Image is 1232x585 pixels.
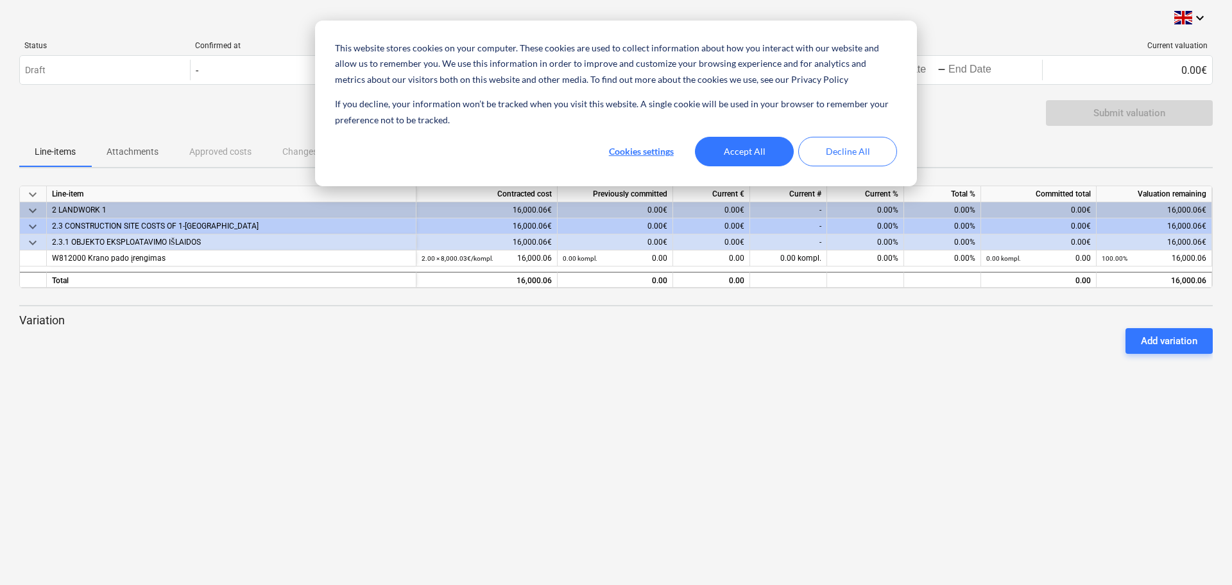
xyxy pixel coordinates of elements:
div: 16,000.06 [1102,273,1206,289]
div: 16,000.06€ [1097,218,1212,234]
i: keyboard_arrow_down [1192,10,1208,26]
p: Attachments [107,145,158,159]
div: 0.00% [904,202,981,218]
div: Total % [904,186,981,202]
div: Total [47,272,416,288]
span: keyboard_arrow_down [25,219,40,234]
div: 16,000.06 [422,250,552,266]
small: 100.00% [1102,255,1127,262]
div: 16,000.06€ [1097,202,1212,218]
div: Current # [750,186,827,202]
div: 0.00€ [981,202,1097,218]
div: Confirmed at [195,41,355,50]
div: 0.00 [981,272,1097,288]
div: 16,000.06€ [416,218,558,234]
div: W812000 Krano pado įrengimas [52,250,411,266]
div: 0.00€ [673,218,750,234]
div: - [750,218,827,234]
div: 16,000.06€ [416,202,558,218]
input: End Date [946,61,1006,79]
div: Cookie banner [315,21,917,186]
div: 0.00 [673,250,750,266]
div: 16,000.06€ [416,234,558,250]
small: 2.00 × 8,000.03€ / kompl. [422,255,493,262]
div: 0.00€ [673,202,750,218]
button: Add variation [1125,328,1213,354]
small: 0.00 kompl. [986,255,1021,262]
div: 2 LANDWORK 1 [52,202,411,218]
div: 0.00 [563,250,667,266]
div: - [196,64,198,76]
div: 2.3 CONSTRUCTION SITE COSTS OF 1-[GEOGRAPHIC_DATA] [52,218,411,234]
div: Committed total [981,186,1097,202]
div: Valuation remaining [1097,186,1212,202]
button: Decline All [798,137,897,166]
div: 0.00€ [558,202,673,218]
div: 0.00% [904,250,981,266]
div: Current € [673,186,750,202]
div: 0.00% [904,234,981,250]
button: Accept All [695,137,794,166]
p: This website stores cookies on your computer. These cookies are used to collect information about... [335,40,897,88]
div: 0.00€ [981,234,1097,250]
div: 16,000.06 [422,273,552,289]
div: 2.3.1 OBJEKTO EKSPLOATAVIMO IŠLAIDOS [52,234,411,250]
div: - [937,66,946,74]
div: Current % [827,186,904,202]
span: keyboard_arrow_down [25,187,40,202]
div: 0.00% [904,218,981,234]
div: Previously committed [558,186,673,202]
p: Line-items [35,145,76,159]
div: Current valuation [1047,41,1208,50]
div: 0.00 [563,273,667,289]
p: Variation [19,313,1213,328]
small: 0.00 kompl. [563,255,597,262]
div: 0.00% [827,202,904,218]
div: Status [24,41,185,50]
div: 0.00€ [1042,60,1212,80]
div: 0.00€ [558,218,673,234]
div: - [750,234,827,250]
div: 0.00 [673,272,750,288]
div: 0.00 [986,250,1091,266]
div: 0.00€ [673,234,750,250]
div: 16,000.06€ [1097,234,1212,250]
div: 0.00 kompl. [750,250,827,266]
div: - [750,202,827,218]
div: Add variation [1141,333,1197,349]
div: 0.00% [827,218,904,234]
div: 0.00% [827,234,904,250]
div: 0.00€ [981,218,1097,234]
p: If you decline, your information won’t be tracked when you visit this website. A single cookie wi... [335,96,897,128]
span: keyboard_arrow_down [25,235,40,250]
div: Line-item [47,186,416,202]
div: 0.00% [827,250,904,266]
div: 0.00€ [558,234,673,250]
span: keyboard_arrow_down [25,203,40,218]
div: Contracted cost [416,186,558,202]
p: Draft [25,64,46,77]
div: Date [877,41,1038,50]
button: Cookies settings [592,137,690,166]
div: 16,000.06 [1102,250,1206,266]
